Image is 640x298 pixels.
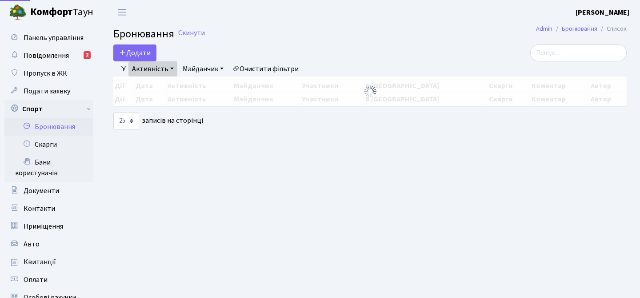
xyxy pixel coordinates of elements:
a: Бронювання [4,118,93,136]
span: Приміщення [24,221,63,231]
a: Контакти [4,200,93,217]
span: Бронювання [113,26,174,42]
a: [PERSON_NAME] [576,7,629,18]
a: Майданчик [179,61,227,77]
img: Обробка... [363,85,377,99]
a: Квитанції [4,253,93,271]
a: Admin [536,24,552,33]
a: Спорт [4,100,93,118]
a: Подати заявку [4,82,93,100]
a: Оплати [4,271,93,289]
a: Пропуск в ЖК [4,64,93,82]
span: Повідомлення [24,51,69,60]
b: Комфорт [30,5,73,19]
div: 2 [84,51,91,59]
a: Скинути [178,29,205,37]
button: Переключити навігацію [111,5,133,20]
a: Бронювання [562,24,597,33]
a: Документи [4,182,93,200]
span: Документи [24,186,59,196]
span: Панель управління [24,33,84,43]
img: logo.png [9,4,27,21]
a: Панель управління [4,29,93,47]
a: Активність [128,61,177,77]
span: Квитанції [24,257,56,267]
select: записів на сторінці [113,113,139,129]
li: Список [597,24,627,34]
span: Оплати [24,275,48,285]
span: Подати заявку [24,86,70,96]
span: Контакти [24,204,55,213]
a: Очистити фільтри [229,61,302,77]
a: Авто [4,235,93,253]
a: Приміщення [4,217,93,235]
a: Бани користувачів [4,153,93,182]
a: Скарги [4,136,93,153]
input: Пошук... [530,44,627,61]
label: записів на сторінці [113,113,203,129]
span: Авто [24,239,40,249]
button: Додати [113,44,156,61]
span: Пропуск в ЖК [24,68,67,78]
span: Таун [30,5,93,20]
b: [PERSON_NAME] [576,8,629,17]
a: Повідомлення2 [4,47,93,64]
nav: breadcrumb [523,20,640,38]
